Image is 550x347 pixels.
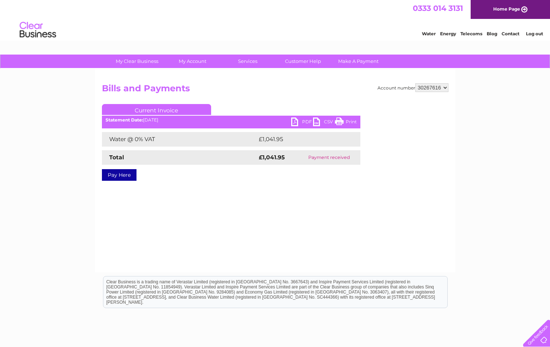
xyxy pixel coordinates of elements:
a: Make A Payment [328,55,388,68]
td: Water @ 0% VAT [102,132,257,147]
a: Customer Help [273,55,333,68]
a: Print [335,117,357,128]
a: PDF [291,117,313,128]
a: Services [218,55,278,68]
a: Contact [502,31,519,36]
a: Pay Here [102,169,136,181]
div: Clear Business is a trading name of Verastar Limited (registered in [GEOGRAPHIC_DATA] No. 3667643... [103,4,447,35]
a: Blog [487,31,497,36]
b: Statement Date: [106,117,143,123]
strong: Total [109,154,124,161]
a: Log out [526,31,543,36]
strong: £1,041.95 [259,154,285,161]
a: Energy [440,31,456,36]
a: Water [422,31,436,36]
a: Current Invoice [102,104,211,115]
h2: Bills and Payments [102,83,448,97]
a: My Account [162,55,222,68]
a: CSV [313,117,335,128]
td: Payment received [298,150,360,165]
img: logo.png [19,19,56,41]
a: Telecoms [460,31,482,36]
td: £1,041.95 [257,132,348,147]
a: My Clear Business [107,55,167,68]
div: Account number [377,83,448,92]
a: 0333 014 3131 [413,4,463,13]
div: [DATE] [102,117,360,123]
